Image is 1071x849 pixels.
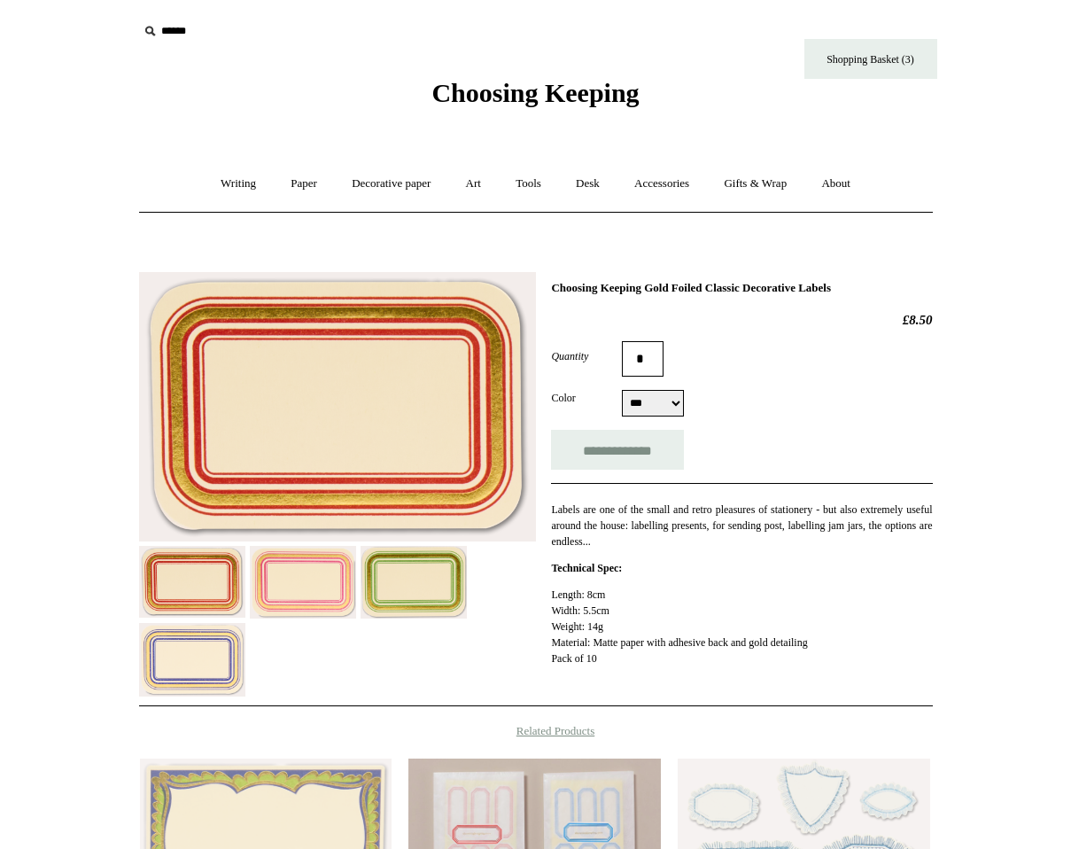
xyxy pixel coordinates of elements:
[805,160,866,207] a: About
[500,160,557,207] a: Tools
[618,160,705,207] a: Accessories
[551,312,932,328] h2: £8.50
[336,160,446,207] a: Decorative paper
[708,160,803,207] a: Gifts & Wrap
[551,587,932,666] p: Length: 8cm Width: 5.5cm Weight: 14g Material: Matte paper with adhesive back and gold detailing ...
[551,562,622,574] strong: Technical Spec:
[551,502,932,549] p: Labels are one of the small and retro pleasures of stationery - but also extremely useful around ...
[250,546,356,619] img: Choosing Keeping Gold Foiled Classic Decorative Labels
[560,160,616,207] a: Desk
[139,272,536,541] img: Choosing Keeping Gold Foiled Classic Decorative Labels
[551,281,932,295] h1: Choosing Keeping Gold Foiled Classic Decorative Labels
[361,546,467,619] img: Choosing Keeping Gold Foiled Classic Decorative Labels
[205,160,272,207] a: Writing
[431,78,639,107] span: Choosing Keeping
[551,390,622,406] label: Color
[139,546,245,618] img: Choosing Keeping Gold Foiled Classic Decorative Labels
[275,160,333,207] a: Paper
[551,348,622,364] label: Quantity
[450,160,497,207] a: Art
[804,39,937,79] a: Shopping Basket (3)
[93,724,979,738] h4: Related Products
[431,92,639,105] a: Choosing Keeping
[139,623,245,697] img: Choosing Keeping Gold Foiled Classic Decorative Labels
